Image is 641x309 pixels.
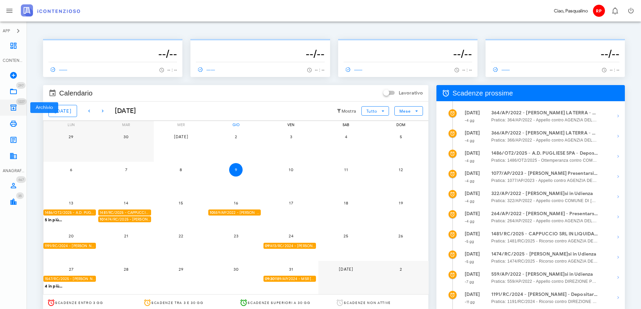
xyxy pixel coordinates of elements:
strong: 366/AP/2022 - [PERSON_NAME] LA TERRA - Depositare Documenti per Udienza [491,129,598,137]
small: -4 gg [465,199,475,203]
div: [DATE] [109,106,136,116]
button: 11 [339,163,353,177]
button: Mostra dettagli [611,291,625,304]
button: 6 [64,163,78,177]
div: CONTENZIOSO [3,57,24,64]
span: Pratica: 1191/RC/2024 - Ricorso contro DIREZIONE PROVINCIALE DELLE ENTRATE DI [GEOGRAPHIC_DATA] (... [491,298,598,305]
small: -5 gg [465,239,474,244]
button: 28 [119,262,133,276]
span: 8 [174,167,188,172]
span: 5 [394,134,407,139]
span: 559/AP/2022 - [PERSON_NAME]si in Udienza [210,209,261,216]
span: [DATE] [174,134,188,139]
button: 2 [229,130,243,143]
button: 10 [284,163,298,177]
div: 5 in più... [43,216,99,222]
button: Mostra dettagli [611,210,625,224]
span: 3 [284,134,298,139]
div: 1481/RC/2025 - CAPPUCCIO SRL IN LIQUIDAZIONE - Depositare Documenti per Udienza [98,209,151,216]
small: -4 gg [465,219,475,224]
strong: 1486/OT2/2025 - A.D. PUGLIESE SPA - Depositare Documenti per Udienza [491,150,598,157]
label: Lavorativo [399,90,423,96]
strong: [DATE] [465,170,480,176]
button: 19 [394,196,407,209]
span: Pratica: 322/AP/2022 - Appello contro COMUNE DI [GEOGRAPHIC_DATA] (Udienza) [491,197,598,204]
small: -4 gg [465,138,475,143]
span: ------ [344,67,363,73]
span: 10 [284,167,298,172]
div: Ciao, Pasqualino [554,7,588,14]
div: sab [318,121,373,128]
button: Mostra dettagli [611,190,625,203]
button: 21 [119,229,133,243]
button: 9 [229,163,243,177]
span: 2 [229,134,243,139]
span: Mese [399,109,411,114]
span: 1227 [18,100,25,104]
span: 7 [119,167,133,172]
span: Scadenze non attive [344,301,391,305]
span: 27 [64,267,78,272]
div: ANAGRAFICA [3,168,24,174]
h3: --/-- [344,47,472,61]
span: -- : -- [315,68,325,72]
span: 4 [339,134,353,139]
span: Pratica: 1077/AP/2023 - Appello contro AGENZIA DELLE ENTRATE - RISCOSSIONE (Udienza) [491,177,598,184]
span: 1189/AP/2024 - MSR [PERSON_NAME]si in Udienza [265,276,316,282]
div: 1547/RC/2025 - [PERSON_NAME] - Deposita la Costituzione in [GEOGRAPHIC_DATA] [43,276,96,282]
span: 1474/RC/2025 - [PERSON_NAME]si in Udienza [100,216,151,223]
button: 8 [174,163,188,177]
span: Scadenze prossime [453,88,513,99]
span: Tutto [366,109,377,114]
h3: --/-- [491,47,619,61]
strong: [DATE] [465,110,480,116]
span: RP [593,5,605,17]
span: 9 [229,167,243,172]
p: -------------- [344,42,472,47]
button: 13 [64,196,78,209]
div: mar [98,121,153,128]
button: 31 [284,262,298,276]
a: ------ [344,65,366,74]
span: Scadenze tra 3 e 30 gg [151,301,204,305]
p: -------------- [491,42,619,47]
span: 19 [394,200,407,205]
span: Pratica: 264/AP/2022 - Appello contro AGENZIA DELLE ENTRATE - RISCOSSIONE (Udienza) [491,218,598,224]
span: 2 [394,267,407,272]
span: 23 [229,233,243,238]
span: 35 [18,194,22,198]
span: Pratica: 1486/OT2/2025 - Ottemperanza contro COMUNE DI [GEOGRAPHIC_DATA] ([GEOGRAPHIC_DATA]) [491,157,598,164]
button: 14 [119,196,133,209]
span: 29 [174,267,188,272]
button: Mostra dettagli [611,170,625,183]
span: 21 [119,233,133,238]
span: Pratica: 559/AP/2022 - Appello contro DIREZIONE PROVINCIALE DELLE ENTRATE DI [GEOGRAPHIC_DATA] (U... [491,278,598,285]
strong: 364/AP/2022 - [PERSON_NAME] LA TERRA - Depositare Documenti per Udienza [491,109,598,117]
button: 30 [119,130,133,143]
span: Calendario [59,88,93,99]
span: 26 [394,233,407,238]
button: 3 [284,130,298,143]
span: 14 [119,200,133,205]
span: 31 [284,267,298,272]
button: 29 [174,262,188,276]
span: 17 [284,200,298,205]
strong: [DATE] [465,271,480,277]
button: Mostra dettagli [611,109,625,123]
small: -5 gg [465,259,474,264]
span: Scadenze superiori a 30 gg [248,301,310,305]
strong: [DATE] [465,292,480,297]
span: 30 [119,134,133,139]
small: -4 gg [465,179,475,183]
button: 16 [229,196,243,209]
strong: 09:30 [265,276,275,281]
button: 30 [229,262,243,276]
span: 30 [229,267,243,272]
span: -- : -- [610,68,619,72]
strong: [DATE] [465,150,480,156]
span: 25 [339,233,353,238]
span: 467 [18,178,24,182]
small: -4 gg [465,158,475,163]
strong: [DATE] [465,130,480,136]
div: ven [263,121,319,128]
